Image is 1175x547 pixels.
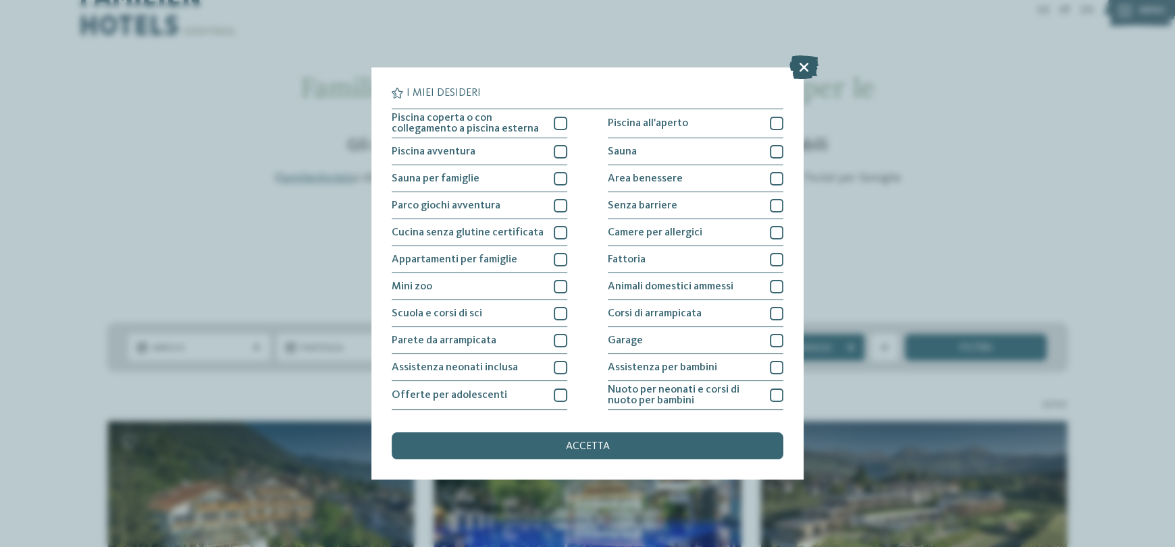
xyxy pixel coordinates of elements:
[392,200,500,211] span: Parco giochi avventura
[608,227,702,238] span: Camere per allergici
[608,118,688,129] span: Piscina all'aperto
[392,281,432,292] span: Mini zoo
[392,113,544,134] span: Piscina coperta o con collegamento a piscina esterna
[392,173,479,184] span: Sauna per famiglie
[608,200,677,211] span: Senza barriere
[608,335,643,346] span: Garage
[608,384,760,406] span: Nuoto per neonati e corsi di nuoto per bambini
[392,335,496,346] span: Parete da arrampicata
[392,390,507,401] span: Offerte per adolescenti
[608,254,646,265] span: Fattoria
[566,441,610,452] span: accetta
[608,362,717,373] span: Assistenza per bambini
[392,254,517,265] span: Appartamenti per famiglie
[608,281,733,292] span: Animali domestici ammessi
[608,173,683,184] span: Area benessere
[392,227,544,238] span: Cucina senza glutine certificata
[392,362,518,373] span: Assistenza neonati inclusa
[392,308,482,319] span: Scuola e corsi di sci
[392,146,475,157] span: Piscina avventura
[608,146,637,157] span: Sauna
[608,308,702,319] span: Corsi di arrampicata
[407,88,481,98] span: I miei desideri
